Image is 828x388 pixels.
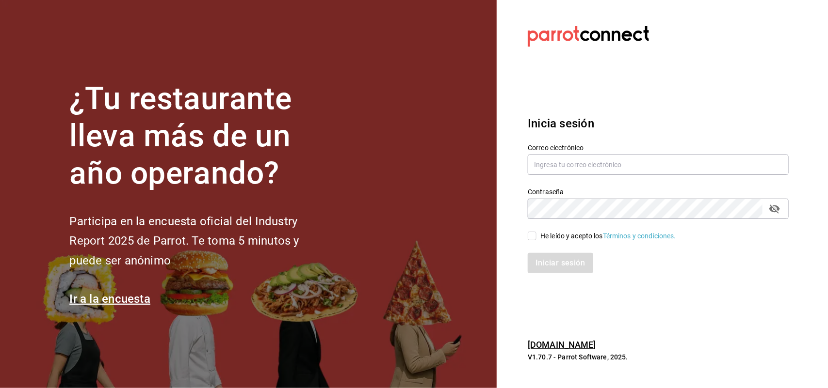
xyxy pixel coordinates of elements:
[603,232,676,240] a: Términos y condiciones.
[528,340,596,350] a: [DOMAIN_NAME]
[528,155,789,175] input: Ingresa tu correo electrónico
[528,115,789,132] h3: Inicia sesión
[69,212,331,271] h2: Participa en la encuesta oficial del Industry Report 2025 de Parrot. Te toma 5 minutos y puede se...
[766,201,783,217] button: passwordField
[528,145,789,152] label: Correo electrónico
[528,189,789,196] label: Contraseña
[528,352,789,362] p: V1.70.7 - Parrot Software, 2025.
[69,80,331,192] h1: ¿Tu restaurante lleva más de un año operando?
[540,231,676,241] div: He leído y acepto los
[69,292,150,306] a: Ir a la encuesta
